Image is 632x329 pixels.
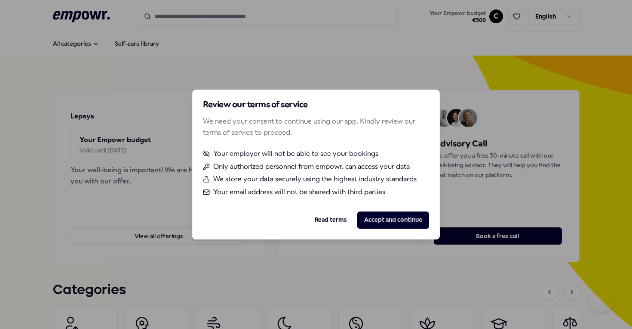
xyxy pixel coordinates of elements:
[203,186,429,198] li: Your email address will not be shared with third parties
[357,211,429,229] button: Accept and continue
[203,148,429,159] li: Your employer will not be able to see your bookings
[203,161,429,172] li: Only authorized personnel from empowr. can access your data
[315,215,347,225] a: Read terms
[308,211,354,229] button: Read terms
[203,116,429,138] p: We need your consent to continue using our app. Kindly review our terms of service to proceed.
[203,174,429,185] li: We store your data securely using the highest industry standards
[203,100,429,109] h2: Review our terms of service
